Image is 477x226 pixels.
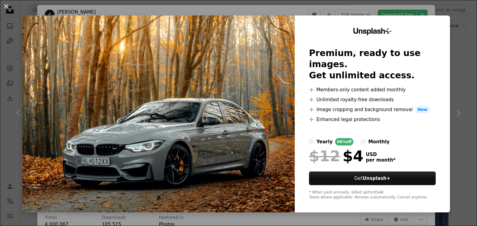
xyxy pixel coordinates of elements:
[316,138,333,146] div: yearly
[309,190,436,200] div: * When paid annually, billed upfront $48 Taxes where applicable. Renews automatically. Cancel any...
[366,152,396,157] span: USD
[366,157,396,163] span: per month *
[309,148,363,164] div: $4
[309,106,436,113] li: Image cropping and background removal
[368,138,390,146] div: monthly
[309,96,436,103] li: Unlimited royalty-free downloads
[309,148,340,164] span: $12
[309,86,436,93] li: Members-only content added monthly
[362,176,390,181] strong: Unsplash+
[361,139,366,144] input: monthly
[309,139,314,144] input: yearly66%off
[309,172,436,185] button: GetUnsplash+
[415,106,430,113] span: New
[335,138,353,146] div: 66% off
[309,116,436,123] li: Enhanced legal protections
[309,48,436,81] h2: Premium, ready to use images. Get unlimited access.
